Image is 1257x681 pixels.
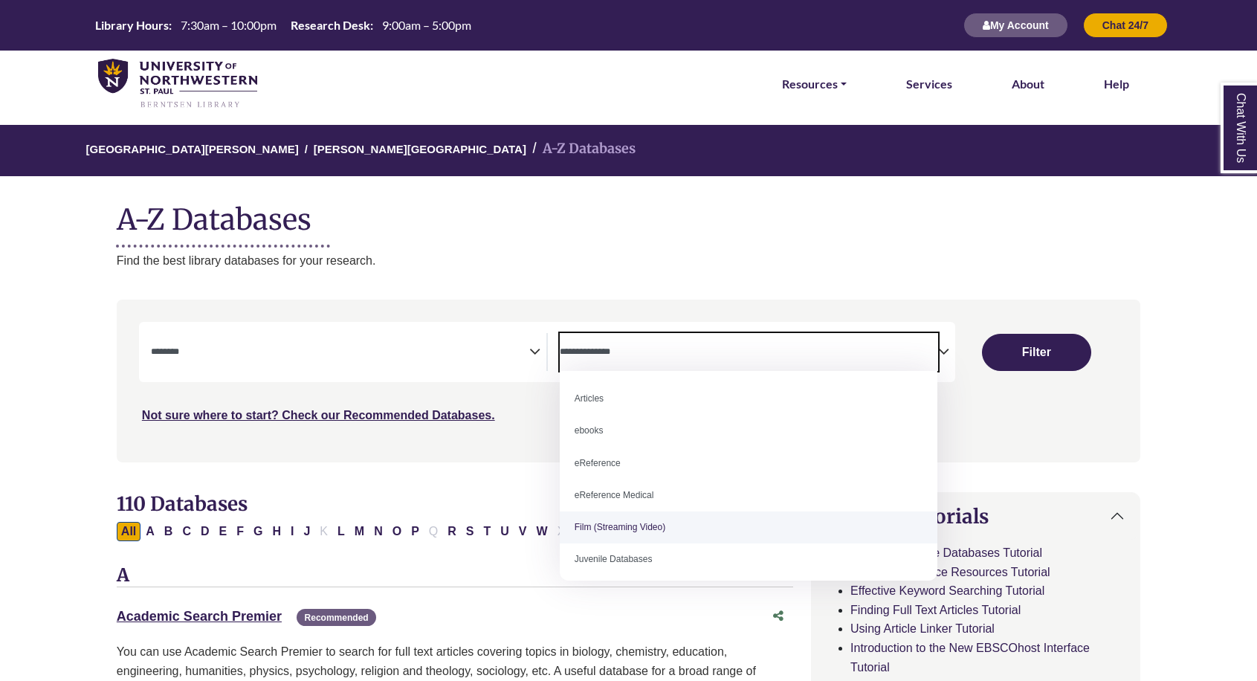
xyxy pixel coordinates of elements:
[232,522,248,541] button: Filter Results F
[906,74,952,94] a: Services
[297,609,375,626] span: Recommended
[181,18,277,32] span: 7:30am – 10:00pm
[407,522,424,541] button: Filter Results P
[763,602,793,630] button: Share this database
[560,383,937,415] li: Articles
[812,493,1140,540] button: Helpful Tutorials
[142,409,495,422] a: Not sure where to start? Check our Recommended Databases.
[443,522,461,541] button: Filter Results R
[514,522,531,541] button: Filter Results V
[160,522,178,541] button: Filter Results B
[117,609,282,624] a: Academic Search Premier
[850,566,1050,578] a: Finding Reference Resources Tutorial
[782,74,847,94] a: Resources
[286,522,298,541] button: Filter Results I
[560,480,937,511] li: eReference Medical
[560,415,937,447] li: ebooks
[117,125,1140,176] nav: breadcrumb
[369,522,387,541] button: Filter Results N
[178,522,196,541] button: Filter Results C
[141,522,159,541] button: Filter Results A
[496,522,514,541] button: Filter Results U
[850,604,1021,616] a: Finding Full Text Articles Tutorial
[117,522,140,541] button: All
[268,522,285,541] button: Filter Results H
[560,448,937,480] li: eReference
[285,17,374,33] th: Research Desk:
[314,141,526,155] a: [PERSON_NAME][GEOGRAPHIC_DATA]
[963,19,1068,31] a: My Account
[532,522,552,541] button: Filter Results W
[117,524,622,537] div: Alpha-list to filter by first letter of database name
[462,522,479,541] button: Filter Results S
[249,522,267,541] button: Filter Results G
[215,522,232,541] button: Filter Results E
[117,251,1140,271] p: Find the best library databases for your research.
[117,491,248,516] span: 110 Databases
[850,584,1044,597] a: Effective Keyword Searching Tutorial
[98,59,257,109] img: library_home
[151,347,529,359] textarea: Search
[86,141,299,155] a: [GEOGRAPHIC_DATA][PERSON_NAME]
[560,543,937,575] li: Juvenile Databases
[850,642,1090,674] a: Introduction to the New EBSCOhost Interface Tutorial
[560,511,937,543] li: Film (Streaming Video)
[117,191,1140,236] h1: A-Z Databases
[963,13,1068,38] button: My Account
[333,522,349,541] button: Filter Results L
[388,522,406,541] button: Filter Results O
[196,522,214,541] button: Filter Results D
[526,138,636,160] li: A-Z Databases
[479,522,496,541] button: Filter Results T
[299,522,314,541] button: Filter Results J
[560,347,938,359] textarea: Search
[982,334,1091,371] button: Submit for Search Results
[89,17,172,33] th: Library Hours:
[1083,13,1168,38] button: Chat 24/7
[350,522,369,541] button: Filter Results M
[1104,74,1129,94] a: Help
[850,622,995,635] a: Using Article Linker Tutorial
[850,546,1042,559] a: Searching Article Databases Tutorial
[117,300,1140,462] nav: Search filters
[89,17,477,31] table: Hours Today
[89,17,477,34] a: Hours Today
[1083,19,1168,31] a: Chat 24/7
[382,18,471,32] span: 9:00am – 5:00pm
[117,565,793,587] h3: A
[1012,74,1044,94] a: About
